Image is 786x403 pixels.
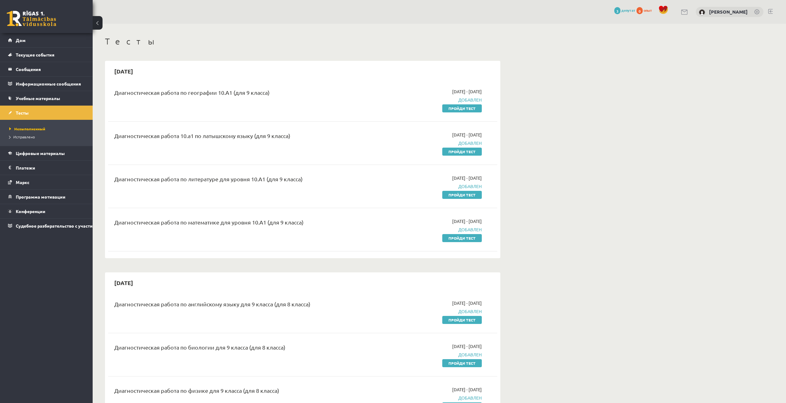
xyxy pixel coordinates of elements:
[458,140,482,146] font: Добавлен
[442,359,482,367] a: Пройди тест
[442,104,482,112] a: Пройди тест
[458,227,482,232] font: Добавлен
[13,134,35,139] font: Исправлено
[458,352,482,357] font: Добавлен
[16,150,65,156] font: Цифровые материалы
[14,126,45,131] font: Невыполненный
[709,9,748,15] a: [PERSON_NAME]
[448,236,476,241] font: Пройди тест
[458,395,482,401] font: Добавлен
[442,316,482,324] a: Пройди тест
[16,165,35,170] font: Платежи
[448,192,476,197] font: Пройди тест
[452,387,482,392] font: [DATE] - [DATE]
[114,89,270,96] font: Диагностическая работа по географии 10.А1 (для 9 класса)
[114,301,310,307] font: Диагностическая работа по английскому языку для 9 класса (для 8 класса)
[452,89,482,94] font: [DATE] - [DATE]
[16,179,29,185] font: Маркс
[452,218,482,224] font: [DATE] - [DATE]
[644,8,652,13] font: опыт
[16,66,41,72] font: Сообщения
[16,194,65,199] font: Программа мотивации
[458,183,482,189] font: Добавлен
[16,223,135,229] font: Судебное разбирательство с участием [PERSON_NAME]
[16,95,60,101] font: Учебные материалы
[114,279,133,286] font: [DATE]
[452,300,482,306] font: [DATE] - [DATE]
[7,11,56,26] a: Рижская 1-я средняя школа заочного обучения
[8,33,85,47] a: Дом
[639,9,641,14] font: 0
[114,387,279,394] font: Диагностическая работа по физике для 9 класса (для 8 класса)
[9,134,86,140] a: Исправлено
[8,146,85,160] a: Цифровые материалы
[8,161,85,175] a: Платежи
[114,344,285,351] font: Диагностическая работа по биологии для 9 класса (для 8 класса)
[8,91,85,105] a: Учебные материалы
[8,219,85,233] a: Судебное разбирательство с участием [PERSON_NAME]
[114,68,133,75] font: [DATE]
[105,36,156,46] font: Тесты
[458,97,482,103] font: Добавлен
[699,9,705,15] img: Алекс Козловский
[8,62,85,76] a: Сообщения
[16,208,45,214] font: Конференции
[452,132,482,137] font: [DATE] - [DATE]
[8,77,85,91] a: Информационные сообщения
[458,309,482,314] font: Добавлен
[614,8,636,13] a: 3 депутат
[452,175,482,181] font: [DATE] - [DATE]
[448,317,476,322] font: Пройди тест
[442,148,482,156] a: Пройди тест
[114,219,304,225] font: Диагностическая работа по математике для уровня 10.А1 (для 9 класса)
[16,81,81,86] font: Информационные сообщения
[621,8,636,13] font: депутат
[16,110,29,115] font: Тесты
[448,149,476,154] font: Пройди тест
[442,191,482,199] a: Пройди тест
[8,190,85,204] a: Программа мотивации
[448,106,476,111] font: Пройди тест
[114,132,290,139] font: Диагностическая работа 10.а1 по латышскому языку (для 9 класса)
[448,361,476,366] font: Пройди тест
[452,343,482,349] font: [DATE] - [DATE]
[8,175,85,189] a: Маркс
[9,126,86,132] a: Невыполненный
[8,204,85,218] a: Конференции
[16,37,26,43] font: Дом
[8,106,85,120] a: Тесты
[8,48,85,62] a: Текущие события
[442,234,482,242] a: Пройди тест
[616,9,618,14] font: 3
[637,8,655,13] a: 0 опыт
[114,176,303,182] font: Диагностическая работа по литературе для уровня 10.А1 (для 9 класса)
[16,52,54,57] font: Текущие события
